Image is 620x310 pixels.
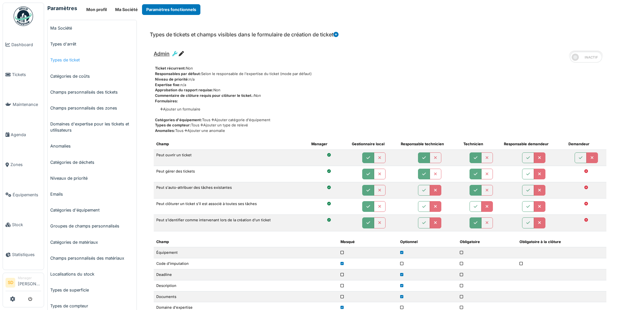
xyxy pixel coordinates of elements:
[154,237,338,247] th: Champ
[111,4,142,15] button: Ma Société
[3,90,44,120] a: Maintenance
[199,123,248,127] a: Ajouter un type de relevé
[155,128,175,133] span: Anomalies:
[155,117,606,123] div: Tous
[13,101,41,108] span: Maintenance
[349,139,399,149] th: Gestionnaire local
[14,6,33,26] img: Badge_color-CXgf-gQk.svg
[142,4,200,15] button: Paramètres fonctionnels
[155,123,606,128] div: Tous
[48,36,137,52] a: Types d'arrêt
[398,237,457,247] th: Optionnel
[82,4,111,15] button: Mon profil
[457,237,517,247] th: Obligatoire
[154,247,338,258] td: Équipement
[184,128,225,133] a: Ajouter une anomalie
[48,250,137,266] a: Champs personnalisés des matériaux
[155,99,178,103] span: Formulaires:
[13,192,41,198] span: Équipements
[154,182,309,199] td: Peut s'auto-attribuer des tâches existantes
[3,120,44,149] a: Agenda
[48,266,137,282] a: Localisations du stock
[155,71,606,77] div: Selon le responsable de l'expertise du ticket (mode par défaut)
[3,210,44,239] a: Stock
[6,278,15,288] li: SD
[155,123,191,127] span: Types de compteur:
[12,71,41,78] span: Tickets
[155,93,606,98] div: Non
[18,276,41,280] div: Manager
[48,186,137,202] a: Emails
[154,50,170,57] span: Admin
[154,280,338,291] td: Description
[48,84,137,100] a: Champs personnalisés des tickets
[155,128,606,134] div: Tous
[398,139,461,149] th: Responsable technicien
[155,88,213,92] span: Approbation du rapport requise:
[517,237,606,247] th: Obligatoire à la clôture
[461,139,501,149] th: Technicien
[155,77,606,82] div: n/a
[10,161,41,168] span: Zones
[48,52,137,68] a: Types de ticket
[154,291,338,302] td: Documents
[48,138,137,154] a: Anomalies
[210,118,270,122] a: Ajouter catégorie d'équipement
[338,237,398,247] th: Masqué
[155,87,606,93] div: Non
[48,116,137,138] a: Domaines d'expertise pour les tickets et utilisateurs
[155,77,189,82] span: Niveau de priorité:
[309,139,349,149] th: Manager
[12,252,41,258] span: Statistiques
[47,5,77,11] h6: Paramètres
[48,282,137,298] a: Types de superficie
[566,139,606,149] th: Demandeur
[3,30,44,59] a: Dashboard
[3,180,44,210] a: Équipements
[155,118,202,122] span: Catégories d'équipement:
[3,240,44,270] a: Statistiques
[48,218,137,234] a: Groupes de champs personnalisés
[150,32,339,38] h6: Types de tickets et champs visibles dans le formulaire de création de ticket
[154,215,309,231] td: Peut s'identifier comme intervenant lors de la création d'un ticket
[3,150,44,180] a: Zones
[48,68,137,84] a: Catégories de coûts
[12,222,41,228] span: Stock
[155,71,201,76] span: Responsables par défaut:
[154,149,309,166] td: Peut ouvrir un ticket
[48,202,137,218] a: Catégories d'équipement
[155,83,181,87] span: Expertise fixe:
[48,154,137,170] a: Catégories de déchets
[3,59,44,89] a: Tickets
[48,20,137,36] a: Ma Société
[155,66,606,71] div: Non
[154,199,309,215] td: Peut clôturer un ticket s'il est associé à toutes ses tâches
[6,276,41,291] a: SD Manager[PERSON_NAME]
[154,139,309,149] th: Champ
[48,100,137,116] a: Champs personnalisés des zones
[501,139,566,149] th: Responsable demandeur
[160,107,200,112] a: Ajouter un formulaire
[11,132,41,138] span: Agenda
[154,269,338,280] td: Deadline
[18,276,41,290] li: [PERSON_NAME]
[155,66,186,71] span: Ticket récurrent:
[48,170,137,186] a: Niveaux de priorité
[154,166,309,182] td: Peut gérer des tickets
[11,42,41,48] span: Dashboard
[154,258,338,269] td: Code d'imputation
[155,82,606,88] div: n/a
[155,93,254,98] span: Commentaire de clôture requis pour clôturer le ticket.:
[48,234,137,250] a: Catégories de matériaux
